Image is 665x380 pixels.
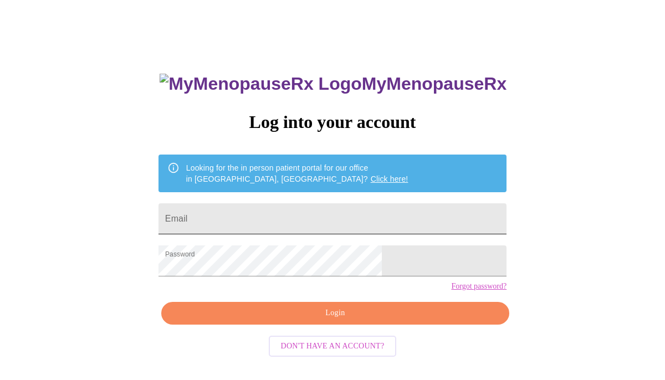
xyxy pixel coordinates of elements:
h3: MyMenopauseRx [160,74,507,94]
a: Click here! [371,174,408,183]
button: Login [161,302,509,325]
span: Login [174,306,497,320]
div: Looking for the in person patient portal for our office in [GEOGRAPHIC_DATA], [GEOGRAPHIC_DATA]? [186,158,408,189]
button: Don't have an account? [269,336,397,357]
h3: Log into your account [158,112,507,132]
a: Don't have an account? [266,341,400,350]
span: Don't have an account? [281,340,385,353]
img: MyMenopauseRx Logo [160,74,361,94]
a: Forgot password? [451,282,507,291]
